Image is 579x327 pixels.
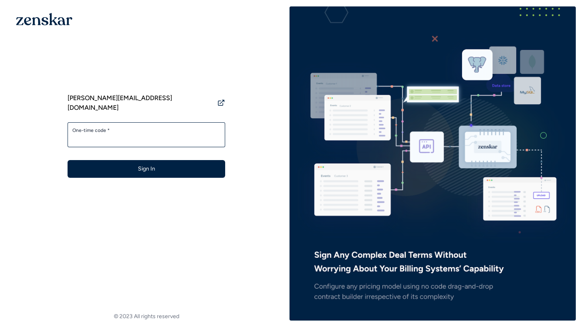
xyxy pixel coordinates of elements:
button: Sign In [68,160,225,178]
label: One-time code * [72,127,220,134]
img: 1OGAJ2xQqyY4LXKgY66KYq0eOWRCkrZdAb3gUhuVAqdWPZE9SRJmCz+oDMSn4zDLXe31Ii730ItAGKgCKgCCgCikA4Av8PJUP... [16,13,72,25]
span: [PERSON_NAME][EMAIL_ADDRESS][DOMAIN_NAME] [68,93,214,113]
footer: © 2023 All rights reserved [3,313,289,321]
